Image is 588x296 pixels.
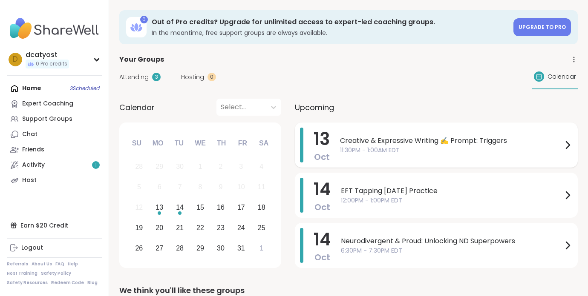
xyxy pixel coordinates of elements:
[156,222,163,233] div: 20
[158,181,161,193] div: 6
[252,219,271,237] div: Choose Saturday, October 25th, 2025
[314,228,331,251] span: 14
[130,178,148,196] div: Not available Sunday, October 5th, 2025
[239,161,243,172] div: 3
[212,219,230,237] div: Choose Thursday, October 23rd, 2025
[7,218,102,233] div: Earn $20 Credit
[7,14,102,43] img: ShareWell Nav Logo
[212,134,231,153] div: Th
[212,199,230,217] div: Choose Thursday, October 16th, 2025
[36,60,67,68] span: 0 Pro credits
[217,222,225,233] div: 23
[259,242,263,254] div: 1
[258,181,265,193] div: 11
[191,219,210,237] div: Choose Wednesday, October 22nd, 2025
[51,280,84,286] a: Redeem Code
[196,242,204,254] div: 29
[152,73,161,81] div: 3
[212,158,230,176] div: Not available Thursday, October 2nd, 2025
[252,239,271,257] div: Choose Saturday, November 1st, 2025
[7,127,102,142] a: Chat
[150,239,169,257] div: Choose Monday, October 27th, 2025
[22,115,72,123] div: Support Groups
[191,158,210,176] div: Not available Wednesday, October 1st, 2025
[181,73,204,82] span: Hosting
[314,201,330,213] span: Oct
[21,244,43,252] div: Logout
[7,96,102,111] a: Expert Coaching
[314,251,330,263] span: Oct
[191,178,210,196] div: Not available Wednesday, October 8th, 2025
[156,161,163,172] div: 29
[7,157,102,173] a: Activity1
[7,270,37,276] a: Host Training
[7,173,102,188] a: Host
[176,222,184,233] div: 21
[7,280,48,286] a: Safety Resources
[148,134,167,153] div: Mo
[150,219,169,237] div: Choose Monday, October 20th, 2025
[258,222,265,233] div: 25
[7,240,102,256] a: Logout
[191,199,210,217] div: Choose Wednesday, October 15th, 2025
[13,54,18,65] span: d
[259,161,263,172] div: 4
[135,161,143,172] div: 28
[252,158,271,176] div: Not available Saturday, October 4th, 2025
[171,199,189,217] div: Choose Tuesday, October 14th, 2025
[150,158,169,176] div: Not available Monday, September 29th, 2025
[208,73,216,81] div: 0
[252,178,271,196] div: Not available Saturday, October 11th, 2025
[87,280,98,286] a: Blog
[178,181,182,193] div: 7
[513,18,571,36] a: Upgrade to Pro
[68,261,78,267] a: Help
[7,142,102,157] a: Friends
[232,178,250,196] div: Not available Friday, October 10th, 2025
[219,161,222,172] div: 2
[176,161,184,172] div: 30
[152,17,508,27] h3: Out of Pro credits? Upgrade for unlimited access to expert-led coaching groups.
[258,202,265,213] div: 18
[170,134,188,153] div: Tu
[176,202,184,213] div: 14
[199,181,202,193] div: 8
[22,100,73,108] div: Expert Coaching
[191,239,210,257] div: Choose Wednesday, October 29th, 2025
[22,130,37,139] div: Chat
[130,239,148,257] div: Choose Sunday, October 26th, 2025
[32,261,52,267] a: About Us
[150,178,169,196] div: Not available Monday, October 6th, 2025
[219,181,222,193] div: 9
[135,202,143,213] div: 12
[135,222,143,233] div: 19
[232,219,250,237] div: Choose Friday, October 24th, 2025
[26,50,69,60] div: dcatyost
[41,270,71,276] a: Safety Policy
[171,178,189,196] div: Not available Tuesday, October 7th, 2025
[233,134,252,153] div: Fr
[22,145,44,154] div: Friends
[254,134,273,153] div: Sa
[217,202,225,213] div: 16
[130,219,148,237] div: Choose Sunday, October 19th, 2025
[237,222,245,233] div: 24
[237,181,245,193] div: 10
[150,199,169,217] div: Choose Monday, October 13th, 2025
[156,202,163,213] div: 13
[519,23,566,31] span: Upgrade to Pro
[232,239,250,257] div: Choose Friday, October 31st, 2025
[212,178,230,196] div: Not available Thursday, October 9th, 2025
[341,246,562,255] span: 6:30PM - 7:30PM EDT
[199,161,202,172] div: 1
[232,158,250,176] div: Not available Friday, October 3rd, 2025
[130,199,148,217] div: Not available Sunday, October 12th, 2025
[156,242,163,254] div: 27
[171,239,189,257] div: Choose Tuesday, October 28th, 2025
[341,236,562,246] span: Neurodivergent & Proud: Unlocking ND Superpowers
[237,202,245,213] div: 17
[340,136,562,146] span: Creative & Expressive Writing ✍️ Prompt: Triggers
[191,134,210,153] div: We
[548,72,576,81] span: Calendar
[295,102,334,113] span: Upcoming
